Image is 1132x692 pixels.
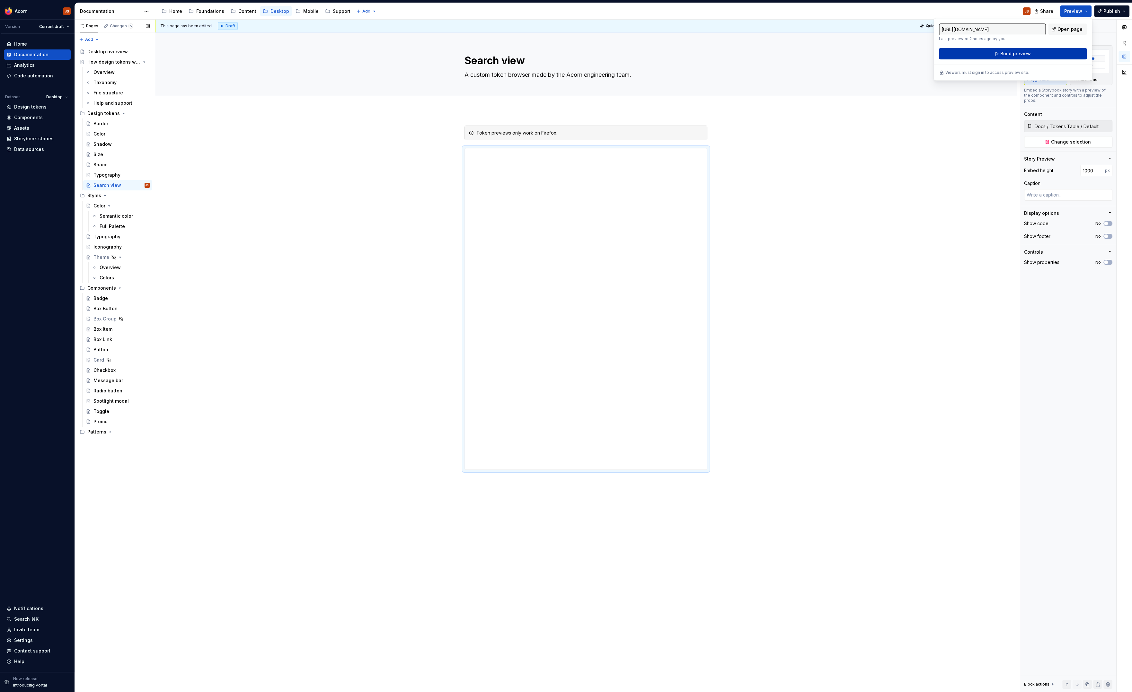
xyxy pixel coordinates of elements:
span: Preview [1064,8,1082,14]
div: JS [146,182,149,188]
div: Design tokens [77,108,152,118]
span: Add [85,37,93,42]
div: Space [93,162,108,168]
button: Preview [1060,5,1092,17]
div: Contact support [14,648,50,654]
span: This page has been edited. [160,23,213,29]
div: Patterns [77,427,152,437]
a: Foundations [186,6,227,16]
div: Checkbox [93,367,116,373]
div: Changes [110,23,133,29]
div: Theme [93,254,109,260]
div: Desktop [270,8,289,14]
div: Help [14,658,24,665]
div: Home [169,8,182,14]
a: Shadow [83,139,152,149]
div: Draft [218,22,238,30]
span: Publish [1103,8,1120,14]
a: Mobile [293,6,321,16]
p: px [1105,168,1110,173]
button: Story Preview [1024,156,1112,162]
button: Contact support [4,646,71,656]
div: Typography [93,172,120,178]
button: AcornJS [1,4,73,18]
label: No [1095,234,1101,239]
div: Box Group [93,316,117,322]
div: Content [1024,111,1042,118]
div: Content [238,8,256,14]
div: Components [14,114,43,121]
div: Colors [100,275,114,281]
button: Desktop [43,92,71,101]
button: Quick preview [918,22,956,31]
div: Color [93,203,105,209]
a: Analytics [4,60,71,70]
div: Size [93,151,103,158]
a: Content [228,6,259,16]
a: Open page [1048,23,1087,35]
div: Toggle [93,408,109,415]
a: Full Palette [89,221,152,232]
div: Shadow [93,141,112,147]
div: Full Palette [100,223,125,230]
a: Spotlight modal [83,396,152,406]
div: Taxonomy [93,79,117,86]
a: Home [159,6,185,16]
div: JS [65,9,69,14]
p: Viewers must sign in to access preview site. [945,70,1029,75]
a: Storybook stories [4,134,71,144]
div: Desktop overview [87,48,128,55]
div: Documentation [80,8,141,14]
div: Storybook stories [14,136,54,142]
a: Overview [83,67,152,77]
div: Color [93,131,105,137]
a: Desktop [260,6,292,16]
button: Current draft [36,22,72,31]
div: Styles [87,192,101,199]
a: Box Link [83,334,152,345]
div: Token previews only work on Firefox. [476,130,703,136]
div: Embed height [1024,167,1053,174]
a: Border [83,118,152,129]
div: Caption [1024,180,1040,187]
a: How design tokens work [77,57,152,67]
a: Support [323,6,353,16]
div: Dataset [5,94,20,100]
div: Acorn [15,8,28,14]
button: Share [1031,5,1057,17]
button: Notifications [4,603,71,614]
button: Display options [1024,210,1112,216]
div: Components [77,283,152,293]
a: Code automation [4,71,71,81]
a: Theme [83,252,152,262]
div: Home [14,41,27,47]
div: Page tree [77,47,152,437]
div: Page tree [159,5,353,18]
div: Iconography [93,244,122,250]
div: Foundations [196,8,224,14]
span: Current draft [39,24,64,29]
div: Analytics [14,62,35,68]
span: Open page [1057,26,1083,32]
a: Color [83,201,152,211]
div: Story Preview [1024,156,1055,162]
div: Components [87,285,116,291]
div: Badge [93,295,108,302]
a: Card [83,355,152,365]
a: Checkbox [83,365,152,375]
a: Design tokens [4,102,71,112]
div: Design tokens [87,110,120,117]
div: Assets [14,125,29,131]
span: Share [1040,8,1053,14]
a: Settings [4,635,71,645]
div: Radio button [93,388,122,394]
div: Card [93,357,104,363]
div: Show code [1024,220,1048,227]
div: Notifications [14,605,43,612]
div: Settings [14,637,33,644]
div: Show footer [1024,233,1050,240]
div: Search ⌘K [14,616,39,622]
label: No [1095,260,1101,265]
div: Overview [93,69,115,75]
div: Block actions [1024,682,1049,687]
